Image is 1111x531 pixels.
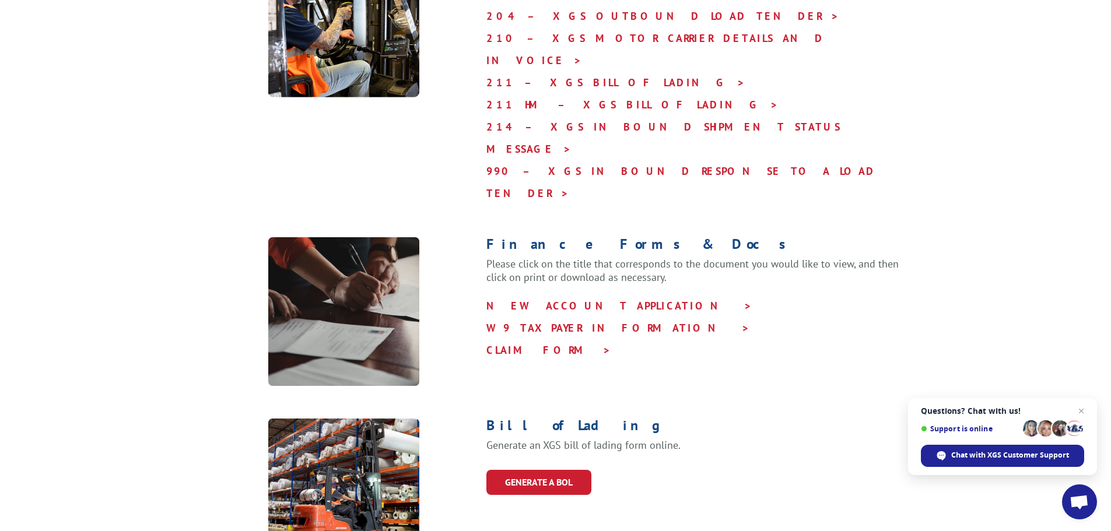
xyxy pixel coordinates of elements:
h1: Finance Forms & Docs [486,237,902,257]
a: GENERATE A BOL [486,470,591,495]
a: W9 TAXPAYER INFORMATION > [486,321,750,335]
span: Support is online [921,424,1019,433]
span: Questions? Chat with us! [921,406,1084,416]
a: 990 – XGS INBOUND RESPONSE TO A LOAD TENDER > [486,164,876,200]
span: Close chat [1074,404,1088,418]
img: paper-and-people@3x [268,237,419,386]
a: 204 – XGS OUTBOUND LOAD TENDER > [486,9,839,23]
a: 210 – XGS MOTOR CARRIER DETAILS AND INVOICE > [486,31,825,67]
a: 214 – XGS INBOUND SHIPMENT STATUS MESSAGE > [486,120,840,156]
a: 211 HM – XGS BILL OF LADING > [486,98,779,111]
p: Generate an XGS bill of lading form online. [486,438,902,452]
span: Chat with XGS Customer Support [951,450,1069,460]
p: Please click on the title that corresponds to the document you would like to view, and then click... [486,257,902,296]
a: CLAIM FORM > [486,343,611,357]
a: 211 – XGS BILL OF LADING > [486,76,745,89]
div: Open chat [1062,484,1097,519]
div: Chat with XGS Customer Support [921,445,1084,467]
h1: Bill of Lading [486,419,902,438]
a: NEW ACCOUNT APPLICATION > [486,299,752,312]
